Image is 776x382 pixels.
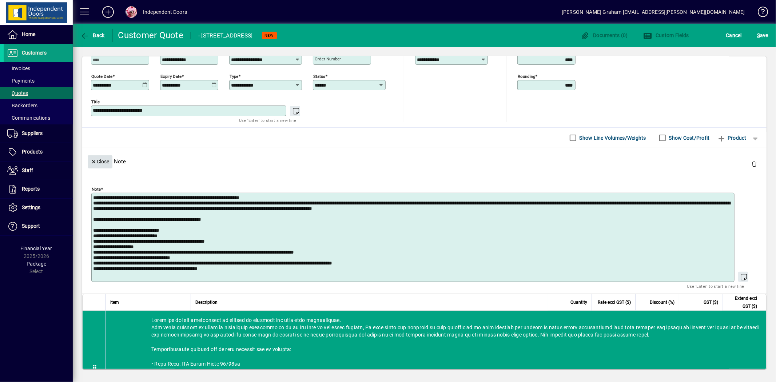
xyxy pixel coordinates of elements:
[641,29,691,42] button: Custom Fields
[727,294,757,310] span: Extend excl GST ($)
[82,148,767,175] div: Note
[22,149,43,155] span: Products
[22,223,40,229] span: Support
[668,134,710,142] label: Show Cost/Profit
[4,99,73,112] a: Backorders
[22,50,47,56] span: Customers
[581,32,628,38] span: Documents (0)
[92,186,101,191] mat-label: Note
[4,25,73,44] a: Home
[91,73,112,79] mat-label: Quote date
[4,143,73,161] a: Products
[650,298,674,306] span: Discount (%)
[4,162,73,180] a: Staff
[73,29,113,42] app-page-header-button: Back
[4,217,73,235] a: Support
[265,33,274,38] span: NEW
[7,103,37,108] span: Backorders
[643,32,689,38] span: Custom Fields
[110,298,119,306] span: Item
[518,73,535,79] mat-label: Rounding
[745,160,763,167] app-page-header-button: Delete
[160,73,182,79] mat-label: Expiry date
[86,158,114,164] app-page-header-button: Close
[79,29,107,42] button: Back
[118,29,184,41] div: Customer Quote
[198,30,253,41] div: - [STREET_ADDRESS]
[726,29,742,41] span: Cancel
[315,56,341,61] mat-label: Order number
[4,75,73,87] a: Payments
[27,261,46,267] span: Package
[4,180,73,198] a: Reports
[724,29,744,42] button: Cancel
[7,78,35,84] span: Payments
[4,124,73,143] a: Suppliers
[22,204,40,210] span: Settings
[7,65,30,71] span: Invoices
[570,298,587,306] span: Quantity
[21,246,52,251] span: Financial Year
[752,1,767,25] a: Knowledge Base
[91,156,110,168] span: Close
[7,115,50,121] span: Communications
[717,132,747,144] span: Product
[120,5,143,19] button: Profile
[22,186,40,192] span: Reports
[578,134,646,142] label: Show Line Volumes/Weights
[579,29,630,42] button: Documents (0)
[22,130,43,136] span: Suppliers
[7,90,28,96] span: Quotes
[313,73,325,79] mat-label: Status
[757,29,768,41] span: ave
[22,167,33,173] span: Staff
[4,199,73,217] a: Settings
[755,29,770,42] button: Save
[687,282,744,290] mat-hint: Use 'Enter' to start a new line
[239,116,296,124] mat-hint: Use 'Enter' to start a new line
[22,31,35,37] span: Home
[4,62,73,75] a: Invoices
[757,32,760,38] span: S
[143,6,187,18] div: Independent Doors
[80,32,105,38] span: Back
[96,5,120,19] button: Add
[91,99,100,104] mat-label: Title
[230,73,238,79] mat-label: Type
[4,112,73,124] a: Communications
[562,6,745,18] div: [PERSON_NAME] Graham [EMAIL_ADDRESS][PERSON_NAME][DOMAIN_NAME]
[598,298,631,306] span: Rate excl GST ($)
[4,87,73,99] a: Quotes
[713,131,750,144] button: Product
[745,155,763,173] button: Delete
[195,298,218,306] span: Description
[704,298,718,306] span: GST ($)
[88,155,112,168] button: Close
